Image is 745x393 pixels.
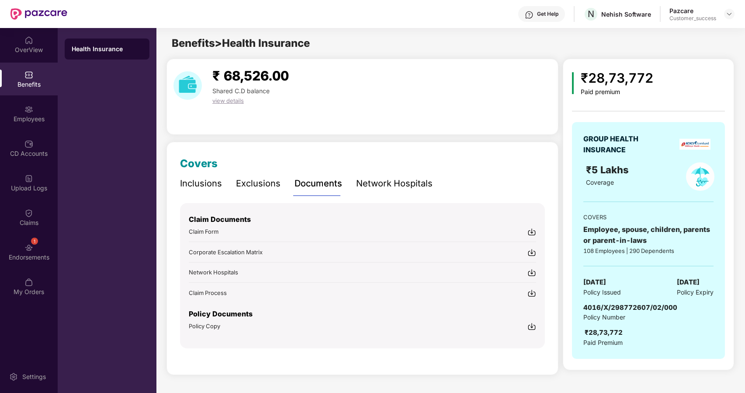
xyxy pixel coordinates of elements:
span: view details [212,97,244,104]
img: svg+xml;base64,PHN2ZyBpZD0iSG9tZSIgeG1sbnM9Imh0dHA6Ly93d3cudzMub3JnLzIwMDAvc3ZnIiB3aWR0aD0iMjAiIG... [24,36,33,45]
span: Network Hospitals [189,269,238,276]
div: Health Insurance [72,45,142,53]
span: Paid Premium [583,338,623,347]
span: ₹ 68,526.00 [212,68,289,84]
img: svg+xml;base64,PHN2ZyBpZD0iRG93bmxvYWQtMjR4MjQiIHhtbG5zPSJodHRwOi8vd3d3LnczLm9yZy8yMDAwL3N2ZyIgd2... [527,322,536,331]
div: Settings [20,372,49,381]
span: 4016/X/298772607/02/000 [583,303,677,312]
span: Policy Issued [583,288,621,297]
img: svg+xml;base64,PHN2ZyBpZD0iQ2xhaW0iIHhtbG5zPSJodHRwOi8vd3d3LnczLm9yZy8yMDAwL3N2ZyIgd2lkdGg9IjIwIi... [24,209,33,218]
span: Policy Expiry [677,288,714,297]
img: svg+xml;base64,PHN2ZyBpZD0iRG93bmxvYWQtMjR4MjQiIHhtbG5zPSJodHRwOi8vd3d3LnczLm9yZy8yMDAwL3N2ZyIgd2... [527,248,536,257]
img: svg+xml;base64,PHN2ZyBpZD0iRG93bmxvYWQtMjR4MjQiIHhtbG5zPSJodHRwOi8vd3d3LnczLm9yZy8yMDAwL3N2ZyIgd2... [527,289,536,298]
img: svg+xml;base64,PHN2ZyBpZD0iSGVscC0zMngzMiIgeG1sbnM9Imh0dHA6Ly93d3cudzMub3JnLzIwMDAvc3ZnIiB3aWR0aD... [525,11,534,19]
span: Claim Form [189,228,218,235]
img: svg+xml;base64,PHN2ZyBpZD0iRW1wbG95ZWVzIiB4bWxucz0iaHR0cDovL3d3dy53My5vcmcvMjAwMC9zdmciIHdpZHRoPS... [24,105,33,114]
div: Exclusions [236,177,281,190]
div: Customer_success [669,15,716,22]
img: download [173,71,202,100]
span: [DATE] [677,277,700,288]
span: Shared C.D balance [212,87,270,95]
img: svg+xml;base64,PHN2ZyBpZD0iRW5kb3JzZW1lbnRzIiB4bWxucz0iaHR0cDovL3d3dy53My5vcmcvMjAwMC9zdmciIHdpZH... [24,243,33,252]
img: svg+xml;base64,PHN2ZyBpZD0iTXlfT3JkZXJzIiBkYXRhLW5hbWU9Ik15IE9yZGVycyIgeG1sbnM9Imh0dHA6Ly93d3cudz... [24,278,33,287]
span: Coverage [586,179,614,186]
img: svg+xml;base64,PHN2ZyBpZD0iRG93bmxvYWQtMjR4MjQiIHhtbG5zPSJodHRwOi8vd3d3LnczLm9yZy8yMDAwL3N2ZyIgd2... [527,268,536,277]
div: COVERS [583,213,714,221]
div: Documents [295,177,342,190]
img: svg+xml;base64,PHN2ZyBpZD0iVXBsb2FkX0xvZ3MiIGRhdGEtbmFtZT0iVXBsb2FkIExvZ3MiIHhtbG5zPSJodHRwOi8vd3... [24,174,33,183]
div: GROUP HEALTH INSURANCE [583,133,660,155]
div: 108 Employees | 290 Dependents [583,246,714,255]
div: ₹28,73,772 [585,327,623,338]
span: Covers [180,157,218,170]
img: New Pazcare Logo [10,8,67,20]
img: svg+xml;base64,PHN2ZyBpZD0iU2V0dGluZy0yMHgyMCIgeG1sbnM9Imh0dHA6Ly93d3cudzMub3JnLzIwMDAvc3ZnIiB3aW... [9,372,18,381]
p: Policy Documents [189,309,536,319]
img: svg+xml;base64,PHN2ZyBpZD0iRHJvcGRvd24tMzJ4MzIiIHhtbG5zPSJodHRwOi8vd3d3LnczLm9yZy8yMDAwL3N2ZyIgd2... [726,11,733,18]
span: Claim Process [189,289,227,296]
div: Nehish Software [601,10,651,18]
div: Employee, spouse, children, parents or parent-in-laws [583,224,714,246]
div: Paid premium [581,88,653,96]
span: Policy Number [583,313,625,321]
div: ₹28,73,772 [581,68,653,88]
div: Network Hospitals [356,177,433,190]
img: policyIcon [686,162,714,191]
span: N [588,9,594,19]
p: Claim Documents [189,214,536,225]
div: Inclusions [180,177,222,190]
img: insurerLogo [679,139,710,150]
img: icon [572,72,574,94]
span: Policy Copy [189,323,220,330]
div: 1 [31,238,38,245]
span: Corporate Escalation Matrix [189,249,263,256]
div: Pazcare [669,7,716,15]
img: svg+xml;base64,PHN2ZyBpZD0iRG93bmxvYWQtMjR4MjQiIHhtbG5zPSJodHRwOi8vd3d3LnczLm9yZy8yMDAwL3N2ZyIgd2... [527,228,536,236]
span: [DATE] [583,277,606,288]
div: Get Help [537,11,558,18]
img: svg+xml;base64,PHN2ZyBpZD0iQmVuZWZpdHMiIHhtbG5zPSJodHRwOi8vd3d3LnczLm9yZy8yMDAwL3N2ZyIgd2lkdGg9Ij... [24,70,33,79]
span: ₹5 Lakhs [586,164,631,175]
img: svg+xml;base64,PHN2ZyBpZD0iQ0RfQWNjb3VudHMiIGRhdGEtbmFtZT0iQ0QgQWNjb3VudHMiIHhtbG5zPSJodHRwOi8vd3... [24,140,33,148]
span: Benefits > Health Insurance [172,37,310,49]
